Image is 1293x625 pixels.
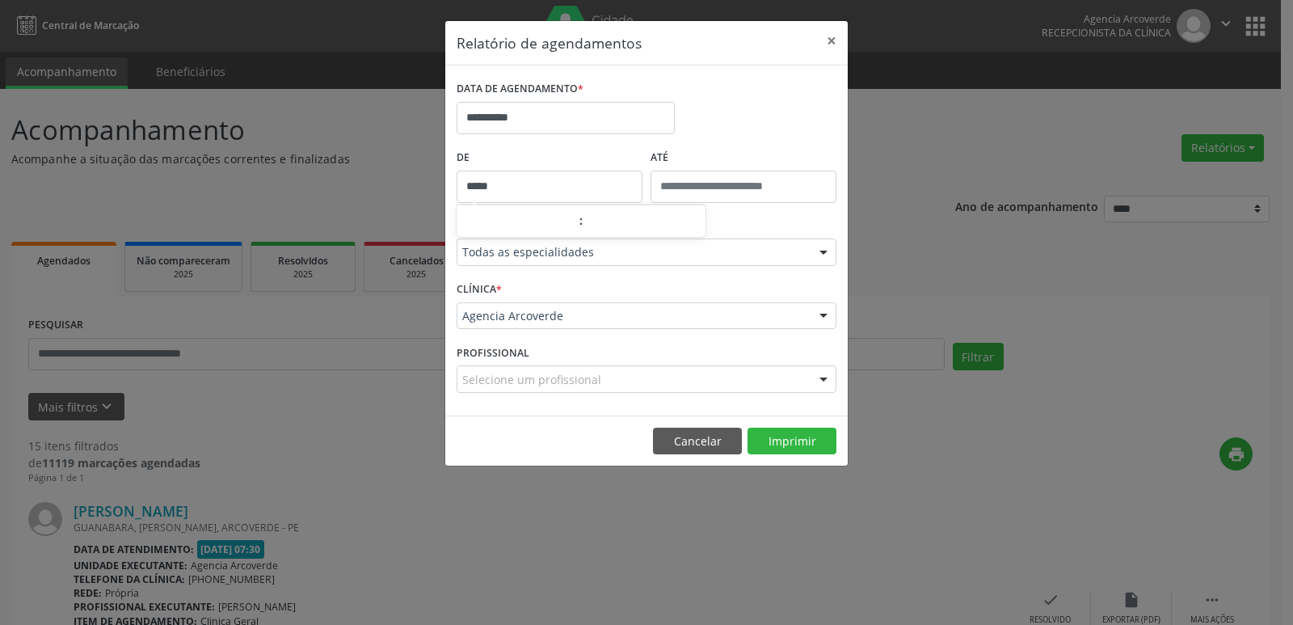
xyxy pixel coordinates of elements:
[651,146,836,171] label: ATÉ
[457,206,579,239] input: Hour
[457,277,502,302] label: CLÍNICA
[457,146,642,171] label: De
[457,77,583,102] label: DATA DE AGENDAMENTO
[653,428,742,455] button: Cancelar
[462,371,601,388] span: Selecione um profissional
[462,244,803,260] span: Todas as especialidades
[748,428,836,455] button: Imprimir
[579,205,583,237] span: :
[815,21,848,61] button: Close
[457,32,642,53] h5: Relatório de agendamentos
[583,206,705,239] input: Minute
[462,308,803,324] span: Agencia Arcoverde
[457,340,529,365] label: PROFISSIONAL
